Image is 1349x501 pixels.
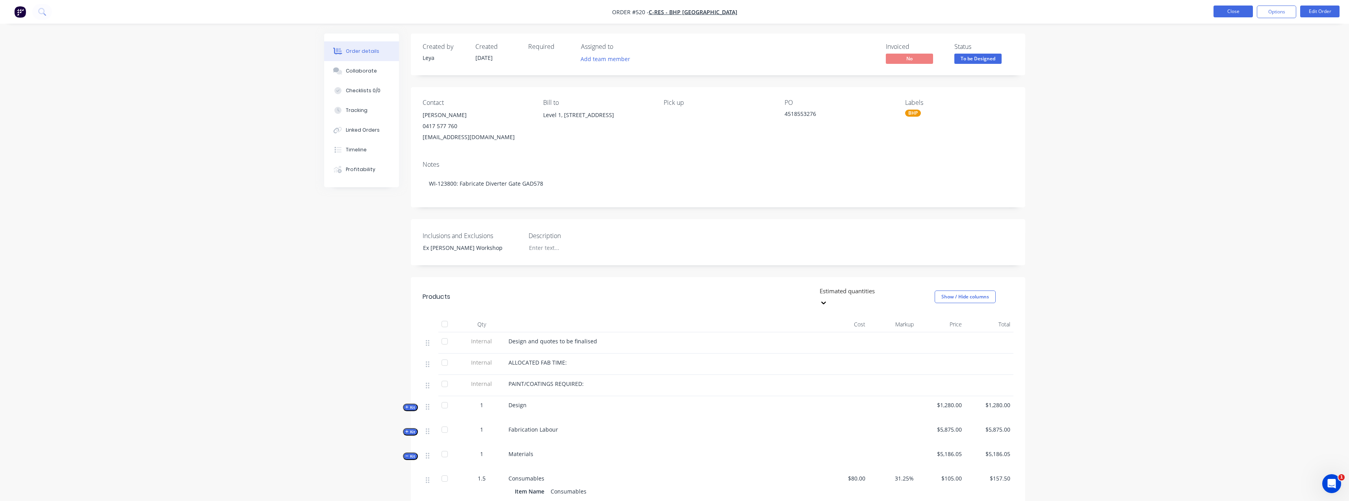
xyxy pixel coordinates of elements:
[423,121,531,132] div: 0417 577 760
[346,146,367,153] div: Timeline
[423,292,450,302] div: Products
[543,110,651,135] div: Level 1, [STREET_ADDRESS]
[954,54,1002,63] span: To be Designed
[543,99,651,106] div: Bill to
[785,110,883,121] div: 4518553276
[886,54,933,63] span: No
[1300,6,1340,17] button: Edit Order
[405,404,416,410] span: Kit
[968,450,1010,458] span: $5,186.05
[968,401,1010,409] span: $1,280.00
[423,231,521,240] label: Inclusions and Exclusions
[346,67,377,74] div: Collaborate
[543,110,651,121] div: Level 1, [STREET_ADDRESS]
[475,54,493,61] span: [DATE]
[547,486,590,497] div: Consumables
[508,450,533,458] span: Materials
[954,43,1013,50] div: Status
[820,317,869,332] div: Cost
[508,475,544,482] span: Consumables
[920,474,962,482] span: $105.00
[508,337,597,345] span: Design and quotes to be finalised
[529,231,627,240] label: Description
[917,317,965,332] div: Price
[886,43,945,50] div: Invoiced
[508,380,584,387] span: PAINT/COATINGS REQUIRED:
[581,54,635,64] button: Add team member
[405,453,416,459] span: Kit
[346,87,380,94] div: Checklists 0/0
[954,54,1002,65] button: To be Designed
[508,401,527,409] span: Design
[423,132,531,143] div: [EMAIL_ADDRESS][DOMAIN_NAME]
[478,474,486,482] span: 1.5
[403,428,418,436] button: Kit
[405,429,416,435] span: Kit
[423,99,531,106] div: Contact
[324,81,399,101] button: Checklists 0/0
[1214,6,1253,17] button: Close
[480,425,483,434] span: 1
[515,486,547,497] div: Item Name
[968,474,1010,482] span: $157.50
[461,380,502,388] span: Internal
[346,166,375,173] div: Profitability
[1338,474,1345,481] span: 1
[905,110,921,117] div: BHP
[417,242,515,253] div: Ex [PERSON_NAME] Workshop
[872,474,914,482] span: 31.25%
[920,425,962,434] span: $5,875.00
[508,359,567,366] span: ALLOCATED FAB TIME:
[905,99,1013,106] div: Labels
[403,404,418,411] button: Kit
[920,450,962,458] span: $5,186.05
[324,41,399,61] button: Order details
[458,317,505,332] div: Qty
[480,450,483,458] span: 1
[324,61,399,81] button: Collaborate
[868,317,917,332] div: Markup
[785,99,893,106] div: PO
[423,171,1013,196] div: WI-123800: Fabricate Diverter Gate GAD578
[824,474,866,482] span: $80.00
[324,120,399,140] button: Linked Orders
[461,358,502,367] span: Internal
[423,43,466,50] div: Created by
[576,54,634,64] button: Add team member
[480,401,483,409] span: 1
[346,127,380,134] div: Linked Orders
[965,317,1013,332] div: Total
[423,110,531,121] div: [PERSON_NAME]
[403,453,418,460] button: Kit
[324,160,399,179] button: Profitability
[461,337,502,345] span: Internal
[346,107,367,114] div: Tracking
[920,401,962,409] span: $1,280.00
[508,426,558,433] span: Fabrication Labour
[968,425,1010,434] span: $5,875.00
[528,43,572,50] div: Required
[324,101,399,120] button: Tracking
[346,48,379,55] div: Order details
[423,54,466,62] div: Leya
[423,161,1013,168] div: Notes
[475,43,519,50] div: Created
[935,291,996,303] button: Show / Hide columns
[423,110,531,143] div: [PERSON_NAME]0417 577 760[EMAIL_ADDRESS][DOMAIN_NAME]
[649,8,737,16] a: C-RES - BHP [GEOGRAPHIC_DATA]
[324,140,399,160] button: Timeline
[612,8,649,16] span: Order #520 -
[664,99,772,106] div: Pick up
[581,43,660,50] div: Assigned to
[1257,6,1296,18] button: Options
[1322,474,1341,493] iframe: Intercom live chat
[14,6,26,18] img: Factory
